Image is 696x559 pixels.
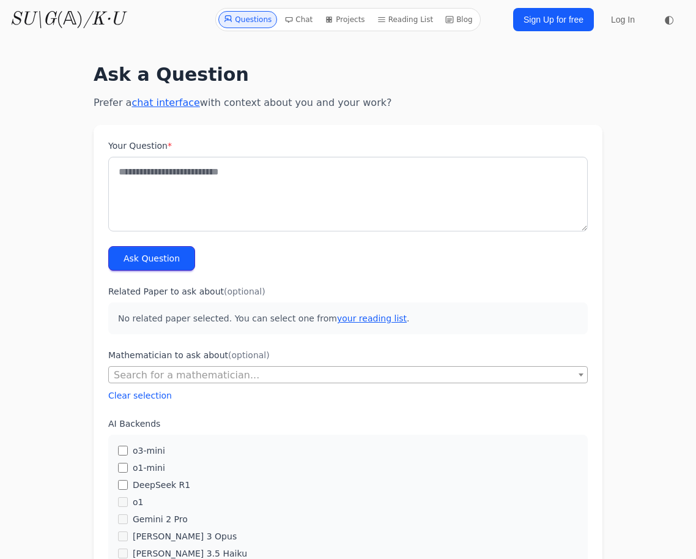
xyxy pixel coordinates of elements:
label: DeepSeek R1 [133,479,190,491]
h1: Ask a Question [94,64,602,86]
i: /K·U [83,10,124,29]
button: Clear selection [108,389,172,402]
a: Sign Up for free [513,8,594,31]
a: your reading list [337,313,407,323]
a: Questions [218,11,277,28]
label: Your Question [108,140,588,152]
span: (optional) [224,287,265,296]
label: o3-mini [133,445,165,457]
a: Projects [320,11,369,28]
span: ◐ [664,14,674,25]
label: o1-mini [133,462,165,474]
p: Prefer a with context about you and your work? [94,96,602,110]
a: Chat [280,11,317,28]
button: Ask Question [108,246,195,271]
span: Search for a mathematician... [109,367,587,384]
a: Log In [604,9,642,31]
span: Search for a mathematician... [114,369,259,381]
label: Mathematician to ask about [108,349,588,361]
label: [PERSON_NAME] 3 Opus [133,530,237,542]
label: Gemini 2 Pro [133,513,188,525]
label: AI Backends [108,418,588,430]
a: chat interface [131,97,199,108]
a: SU\G(𝔸)/K·U [10,9,124,31]
span: Search for a mathematician... [108,366,588,383]
p: No related paper selected. You can select one from . [108,302,588,334]
a: Blog [440,11,478,28]
button: ◐ [657,7,681,32]
i: SU\G [10,10,56,29]
label: o1 [133,496,143,508]
span: (optional) [228,350,270,360]
a: Reading List [372,11,439,28]
label: Related Paper to ask about [108,285,588,298]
